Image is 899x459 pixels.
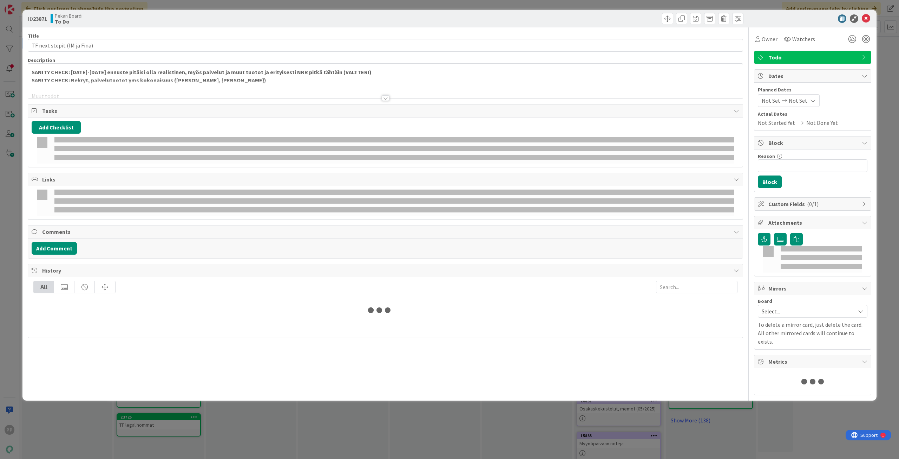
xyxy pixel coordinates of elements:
span: Not Set [762,96,780,105]
span: Not Done Yet [806,119,838,127]
span: Not Started Yet [758,119,795,127]
span: Links [42,175,730,184]
button: Add Checklist [32,121,81,134]
div: All [34,281,54,293]
p: To delete a mirror card, just delete the card. All other mirrored cards will continue to exists. [758,320,867,346]
label: Reason [758,153,775,159]
input: Search... [656,281,737,293]
input: type card name here... [28,39,743,52]
button: Block [758,176,782,188]
span: Select... [762,306,852,316]
span: Owner [762,35,777,43]
span: Not Set [789,96,807,105]
b: To Do [55,19,83,24]
span: Dates [768,72,858,80]
span: Pekan Boardi [55,13,83,19]
span: Support [15,1,32,9]
span: Board [758,299,772,304]
span: ( 0/1 ) [807,200,819,208]
span: History [42,266,730,275]
span: Watchers [792,35,815,43]
span: Planned Dates [758,86,867,94]
strong: SANITY CHECK: [DATE]-[DATE] ennuste pitäisi olla realistinen, myös palvelut ja muut tuotot ja eri... [32,69,372,76]
span: Mirrors [768,284,858,293]
b: 23871 [33,15,47,22]
button: Add Comment [32,242,77,255]
strong: SANITY CHECK: Rekryt, palvelutuotot yms kokonaisuus ([PERSON_NAME], [PERSON_NAME]) [32,77,266,84]
span: Attachments [768,218,858,227]
span: ID [28,14,47,23]
span: Tasks [42,107,730,115]
label: Title [28,33,39,39]
span: Actual Dates [758,110,867,118]
span: Block [768,139,858,147]
span: Comments [42,228,730,236]
div: 1 [37,3,38,8]
span: Description [28,57,55,63]
span: Metrics [768,357,858,366]
span: Custom Fields [768,200,858,208]
span: Todo [768,53,858,62]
